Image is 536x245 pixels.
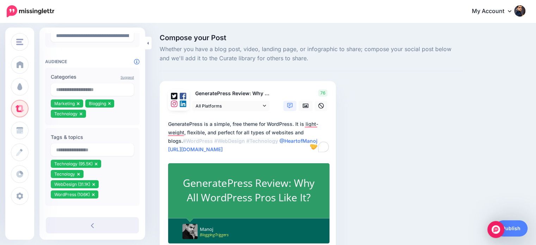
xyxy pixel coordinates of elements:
span: Tecnology [54,171,75,177]
div: GeneratePress is a simple, free theme for WordPress. It is light-weight, flexible, and perfect fo... [168,120,330,154]
a: My Account [465,3,525,20]
span: All Platforms [196,102,261,110]
span: BloggingTriggers [200,232,228,238]
textarea: To enrich screen reader interactions, please activate Accessibility in Grammarly extension settings [168,120,330,154]
span: Compose your Post [160,34,463,41]
span: WordPress (106K) [54,192,90,197]
img: Missinglettr [7,5,54,17]
div: Open Intercom Messenger [487,221,504,238]
span: WebDesign (31.1K) [54,182,90,187]
p: GeneratePress Review: Why All WordPress Pros Like It? [192,90,270,98]
a: Publish [495,220,528,237]
span: Marketing [54,101,75,106]
label: Categories [51,73,134,81]
img: tab_keywords_by_traffic_grey.svg [70,44,76,50]
img: menu.png [16,39,23,45]
label: Tags & topics [51,133,134,141]
a: All Platforms [192,101,270,111]
h4: Audience [45,59,140,64]
span: Whether you have a blog post, video, landing page, or infographic to share; compose your social p... [160,45,463,63]
img: tab_domain_overview_orange.svg [19,44,25,50]
img: logo_orange.svg [11,11,17,17]
span: Technology (95.5K) [54,161,93,166]
div: v 4.0.25 [20,11,35,17]
div: Domain: [DOMAIN_NAME] [18,18,78,24]
span: Manoj [200,226,213,232]
img: website_grey.svg [11,18,17,24]
span: Blogging [89,101,106,106]
div: Keywords by Traffic [78,45,119,50]
span: Technology [54,111,78,116]
span: 76 [318,90,327,97]
div: GeneratePress Review: Why All WordPress Pros Like It? [183,176,315,205]
a: Suggest [121,75,134,79]
div: Domain Overview [27,45,63,50]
